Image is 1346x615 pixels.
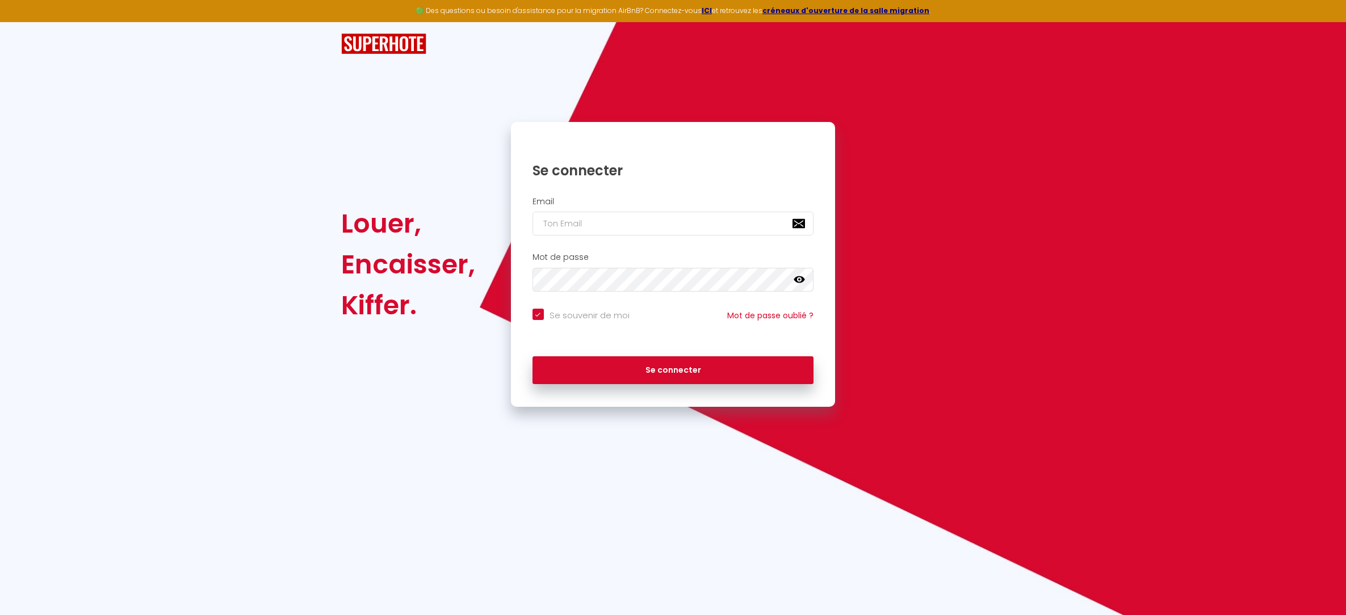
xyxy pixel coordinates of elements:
div: Louer, [341,203,475,244]
a: créneaux d'ouverture de la salle migration [762,6,929,15]
button: Se connecter [532,356,814,385]
h2: Email [532,197,814,207]
div: Encaisser, [341,244,475,285]
img: SuperHote logo [341,33,426,54]
a: ICI [702,6,712,15]
input: Ton Email [532,212,814,235]
a: Mot de passe oublié ? [727,310,814,321]
h1: Se connecter [532,162,814,179]
div: Kiffer. [341,285,475,326]
h2: Mot de passe [532,252,814,262]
